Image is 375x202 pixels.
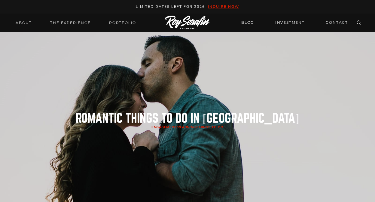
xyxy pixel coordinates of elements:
a: INVESTMENT [272,17,308,28]
button: View Search Form [355,19,363,27]
span: / / [151,125,224,130]
a: Portfolio [105,19,140,27]
a: THE EXPERIENCE [47,19,94,27]
a: Things to Do [197,125,224,130]
img: Logo of Roy Serafin Photo Co., featuring stylized text in white on a light background, representi... [165,16,210,30]
nav: Primary Navigation [12,19,140,27]
a: CONTACT [322,17,352,28]
a: Engagement [151,125,177,130]
a: planning [178,125,196,130]
p: Limited Dates LEft for 2026 | [7,4,369,10]
nav: Secondary Navigation [238,17,352,28]
a: inquire now [208,4,239,9]
a: About [12,19,35,27]
a: BLOG [238,17,258,28]
h1: Romantic Things to do in [GEOGRAPHIC_DATA] [76,112,299,124]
